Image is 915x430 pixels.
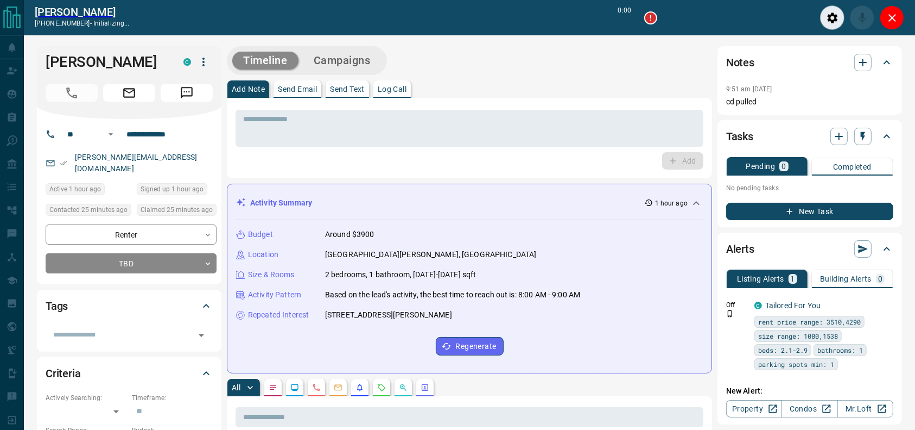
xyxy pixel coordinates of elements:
[46,84,98,102] span: Call
[46,293,213,319] div: Tags
[46,360,213,387] div: Criteria
[278,85,317,93] p: Send Email
[248,249,278,260] p: Location
[837,400,893,417] a: Mr.Loft
[232,52,298,70] button: Timeline
[820,5,844,30] div: Audio Settings
[141,184,204,195] span: Signed up 1 hour ago
[758,345,808,356] span: beds: 2.1-2.9
[312,383,321,392] svg: Calls
[880,5,904,30] div: Close
[878,275,882,283] p: 0
[141,204,213,215] span: Claimed 25 minutes ago
[726,385,893,397] p: New Alert:
[290,383,299,392] svg: Lead Browsing Activity
[330,85,365,93] p: Send Text
[726,49,893,76] div: Notes
[60,159,67,167] svg: Email Verified
[726,236,893,262] div: Alerts
[618,5,631,30] p: 0:00
[726,400,782,417] a: Property
[46,253,217,273] div: TBD
[726,85,772,93] p: 9:51 am [DATE]
[248,229,273,240] p: Budget
[137,204,217,219] div: Thu Aug 14 2025
[35,18,130,28] p: [PHONE_NUMBER] -
[325,309,452,321] p: [STREET_ADDRESS][PERSON_NAME]
[161,84,213,102] span: Message
[421,383,429,392] svg: Agent Actions
[35,5,130,18] a: [PERSON_NAME]
[93,20,130,27] span: initializing...
[378,85,406,93] p: Log Call
[46,297,68,315] h2: Tags
[132,393,213,403] p: Timeframe:
[46,204,131,219] div: Thu Aug 14 2025
[737,275,784,283] p: Listing Alerts
[820,275,872,283] p: Building Alerts
[325,229,374,240] p: Around $3900
[765,301,821,310] a: Tailored For You
[655,198,688,208] p: 1 hour ago
[726,180,893,196] p: No pending tasks
[726,128,753,145] h2: Tasks
[325,249,536,260] p: [GEOGRAPHIC_DATA][PERSON_NAME], [GEOGRAPHIC_DATA]
[194,328,209,343] button: Open
[325,269,476,281] p: 2 bedrooms, 1 bathroom, [DATE]-[DATE] sqft
[248,309,309,321] p: Repeated Interest
[746,163,775,170] p: Pending
[303,52,382,70] button: Campaigns
[269,383,277,392] svg: Notes
[833,163,872,171] p: Completed
[232,384,240,391] p: All
[781,400,837,417] a: Condos
[137,183,217,198] div: Thu Aug 14 2025
[49,184,101,195] span: Active 1 hour ago
[250,197,312,209] p: Activity Summary
[726,203,893,220] button: New Task
[46,365,81,382] h2: Criteria
[726,310,734,317] svg: Push Notification Only
[850,5,874,30] div: Mute
[399,383,408,392] svg: Opportunities
[232,85,265,93] p: Add Note
[46,183,131,198] div: Thu Aug 14 2025
[726,96,893,108] p: cd pulled
[377,383,386,392] svg: Requests
[758,359,834,370] span: parking spots min: 1
[75,153,198,173] a: [PERSON_NAME][EMAIL_ADDRESS][DOMAIN_NAME]
[334,383,342,392] svg: Emails
[436,337,504,356] button: Regenerate
[325,289,580,301] p: Based on the lead's activity, the best time to reach out is: 8:00 AM - 9:00 AM
[758,316,861,327] span: rent price range: 3510,4290
[103,84,155,102] span: Email
[758,331,838,341] span: size range: 1080,1538
[248,289,301,301] p: Activity Pattern
[236,193,703,213] div: Activity Summary1 hour ago
[46,53,167,71] h1: [PERSON_NAME]
[49,204,128,215] span: Contacted 25 minutes ago
[726,54,754,71] h2: Notes
[248,269,295,281] p: Size & Rooms
[104,128,117,141] button: Open
[726,240,754,258] h2: Alerts
[726,300,748,310] p: Off
[46,225,217,245] div: Renter
[817,345,863,356] span: bathrooms: 1
[355,383,364,392] svg: Listing Alerts
[754,302,762,309] div: condos.ca
[46,393,126,403] p: Actively Searching:
[183,58,191,66] div: condos.ca
[726,123,893,149] div: Tasks
[781,163,786,170] p: 0
[791,275,795,283] p: 1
